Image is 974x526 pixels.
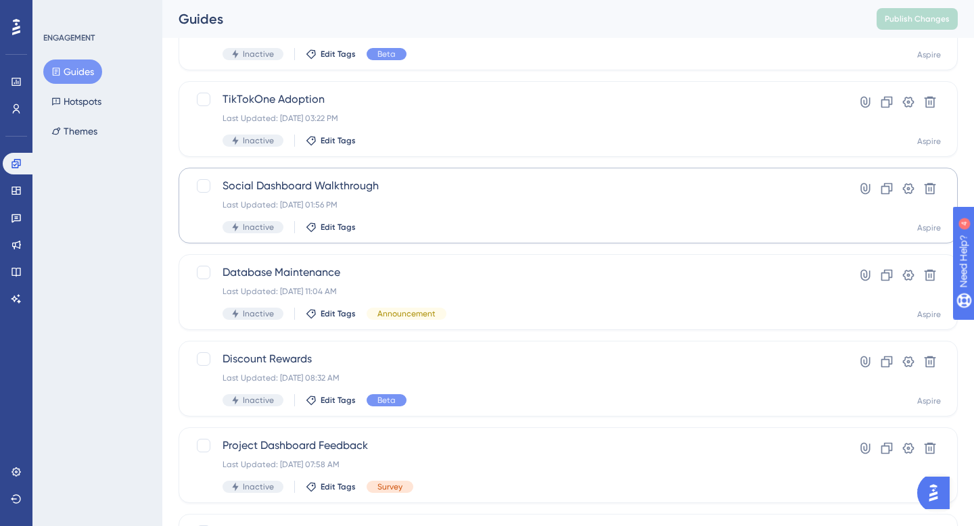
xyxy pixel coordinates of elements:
button: Edit Tags [306,49,356,59]
button: Edit Tags [306,395,356,406]
div: Aspire [917,49,941,60]
span: Inactive [243,395,274,406]
div: Last Updated: [DATE] 11:04 AM [223,286,806,297]
span: Beta [377,395,396,406]
button: Guides [43,59,102,84]
div: Aspire [917,482,941,493]
span: Edit Tags [321,135,356,146]
span: Inactive [243,49,274,59]
iframe: UserGuiding AI Assistant Launcher [917,473,958,513]
div: Aspire [917,396,941,406]
span: Need Help? [32,3,85,20]
div: Aspire [917,136,941,147]
button: Edit Tags [306,135,356,146]
button: Themes [43,119,106,143]
span: Social Dashboard Walkthrough [223,178,806,194]
span: Database Maintenance [223,264,806,281]
div: 4 [94,7,98,18]
div: Last Updated: [DATE] 03:22 PM [223,113,806,124]
div: Guides [179,9,843,28]
span: Survey [377,481,402,492]
span: Inactive [243,481,274,492]
div: Last Updated: [DATE] 07:58 AM [223,459,806,470]
div: ENGAGEMENT [43,32,95,43]
div: Last Updated: [DATE] 01:56 PM [223,199,806,210]
button: Hotspots [43,89,110,114]
span: Project Dashboard Feedback [223,437,806,454]
span: Edit Tags [321,395,356,406]
span: Edit Tags [321,222,356,233]
span: Inactive [243,135,274,146]
button: Edit Tags [306,222,356,233]
span: Inactive [243,222,274,233]
div: Last Updated: [DATE] 08:32 AM [223,373,806,383]
button: Edit Tags [306,481,356,492]
span: TikTokOne Adoption [223,91,806,107]
span: Inactive [243,308,274,319]
span: Edit Tags [321,481,356,492]
span: Publish Changes [885,14,950,24]
button: Edit Tags [306,308,356,319]
span: Discount Rewards [223,351,806,367]
span: Edit Tags [321,308,356,319]
div: Aspire [917,309,941,320]
span: Edit Tags [321,49,356,59]
span: Announcement [377,308,436,319]
button: Publish Changes [877,8,958,30]
span: Beta [377,49,396,59]
div: Aspire [917,222,941,233]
